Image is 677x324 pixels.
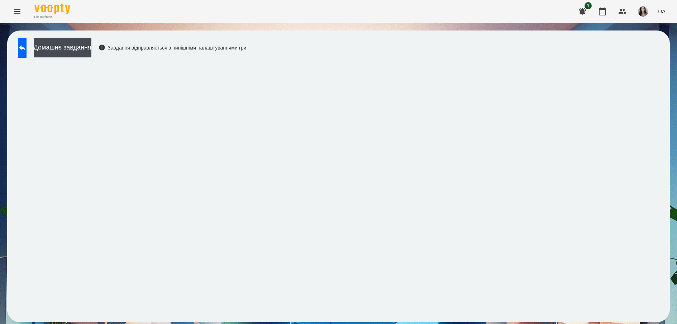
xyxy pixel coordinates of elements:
button: Домашнє завдання [34,38,91,57]
img: 23d2127efeede578f11da5c146792859.jpg [638,6,648,17]
button: UA [655,5,668,18]
span: 1 [585,2,592,9]
span: For Business [34,15,70,19]
img: Voopty Logo [34,4,70,14]
span: UA [658,8,666,15]
button: Menu [9,3,26,20]
div: Завдання відправляється з нинішніми налаштуваннями гри [99,44,247,51]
